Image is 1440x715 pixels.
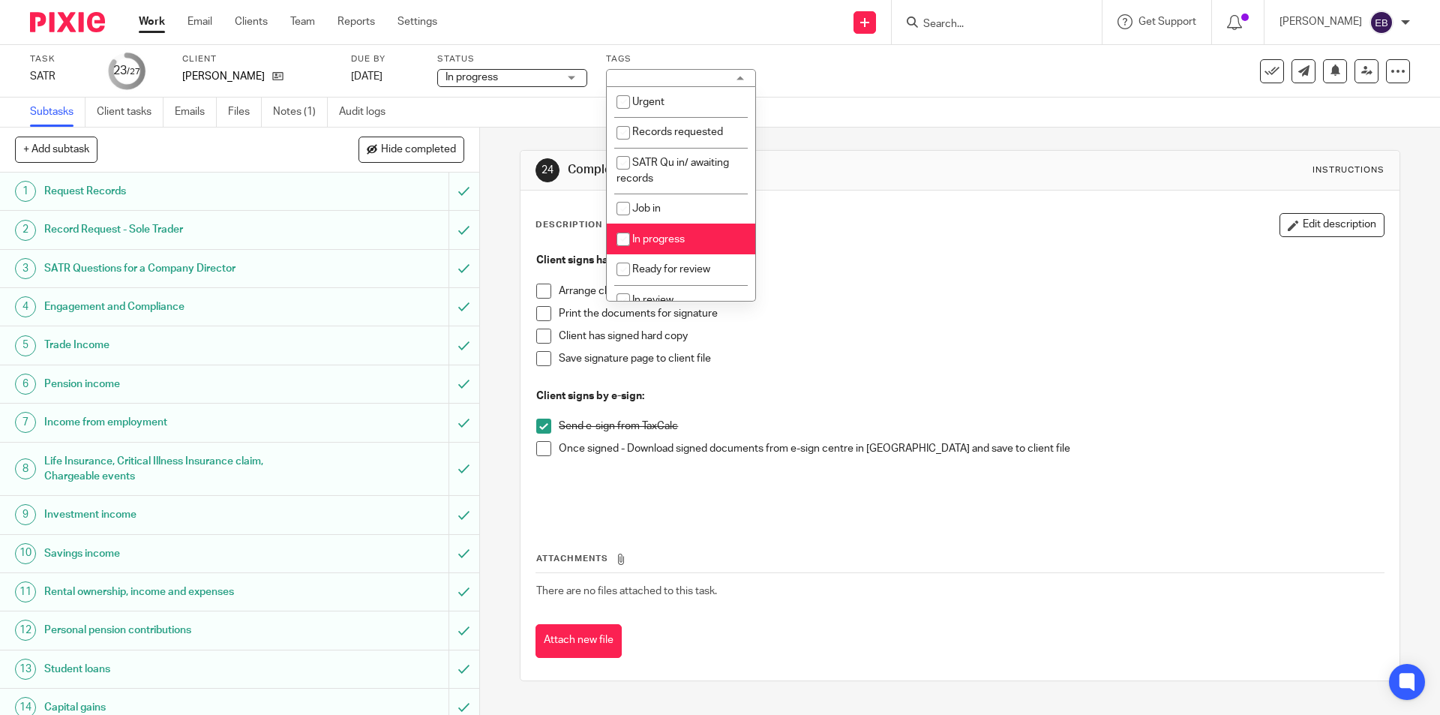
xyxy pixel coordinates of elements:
[175,98,217,127] a: Emails
[616,158,729,184] span: SATR Qu in/ awaiting records
[182,69,265,84] p: [PERSON_NAME]
[1138,17,1196,27] span: Get Support
[559,419,1383,434] p: Send e-sign from TaxCalc
[339,98,397,127] a: Audit logs
[113,62,140,80] div: 23
[536,586,717,596] span: There are no files attached to this task.
[1279,14,1362,29] p: [PERSON_NAME]
[437,53,587,65] label: Status
[44,296,304,318] h1: Engagement and Compliance
[559,284,1383,299] p: Arrange client meeting
[44,218,304,241] h1: Record Request - Sole Trader
[235,14,268,29] a: Clients
[139,14,165,29] a: Work
[44,658,304,680] h1: Student loans
[30,98,85,127] a: Subtasks
[30,69,90,84] div: SATR
[535,219,602,231] p: Description
[15,659,36,680] div: 13
[44,450,304,488] h1: Life Insurance, Critical Illness Insurance claim, Chargeable events
[15,258,36,279] div: 3
[632,203,661,214] span: Job in
[44,180,304,203] h1: Request Records
[536,255,649,266] strong: Client signs hard copy:
[632,234,685,245] span: In progress
[632,295,673,305] span: In review
[536,391,644,401] strong: Client signs by e-sign:
[445,72,498,83] span: In progress
[15,220,36,241] div: 2
[535,158,559,182] div: 24
[228,98,262,127] a: Files
[30,53,90,65] label: Task
[1369,11,1393,35] img: svg%3E
[15,412,36,433] div: 7
[559,441,1383,456] p: Once signed - Download signed documents from e-sign centre in [GEOGRAPHIC_DATA] and save to clien...
[632,97,664,107] span: Urgent
[15,581,36,602] div: 11
[397,14,437,29] a: Settings
[273,98,328,127] a: Notes (1)
[1312,164,1384,176] div: Instructions
[30,12,105,32] img: Pixie
[182,53,332,65] label: Client
[15,620,36,641] div: 12
[44,411,304,434] h1: Income from employment
[632,264,710,275] span: Ready for review
[127,68,140,76] small: /27
[351,53,418,65] label: Due by
[44,373,304,395] h1: Pension income
[1279,213,1384,237] button: Edit description
[381,144,456,156] span: Hide completed
[44,542,304,565] h1: Savings income
[536,554,608,563] span: Attachments
[187,14,212,29] a: Email
[15,543,36,564] div: 10
[632,127,723,137] span: Records requested
[44,619,304,641] h1: Personal pension contributions
[568,162,992,178] h1: Completion part 1
[15,458,36,479] div: 8
[15,137,97,162] button: + Add subtask
[15,374,36,395] div: 6
[337,14,375,29] a: Reports
[559,329,1383,344] p: Client has signed hard copy
[535,624,622,658] button: Attach new file
[97,98,163,127] a: Client tasks
[358,137,464,162] button: Hide completed
[559,306,1383,321] p: Print the documents for signature
[15,296,36,317] div: 4
[15,504,36,525] div: 9
[351,71,382,82] span: [DATE]
[44,503,304,526] h1: Investment income
[559,351,1383,366] p: Save signature page to client file
[44,581,304,603] h1: Rental ownership, income and expenses
[44,334,304,356] h1: Trade Income
[44,257,304,280] h1: SATR Questions for a Company Director
[290,14,315,29] a: Team
[922,18,1057,32] input: Search
[606,53,756,65] label: Tags
[15,181,36,202] div: 1
[15,335,36,356] div: 5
